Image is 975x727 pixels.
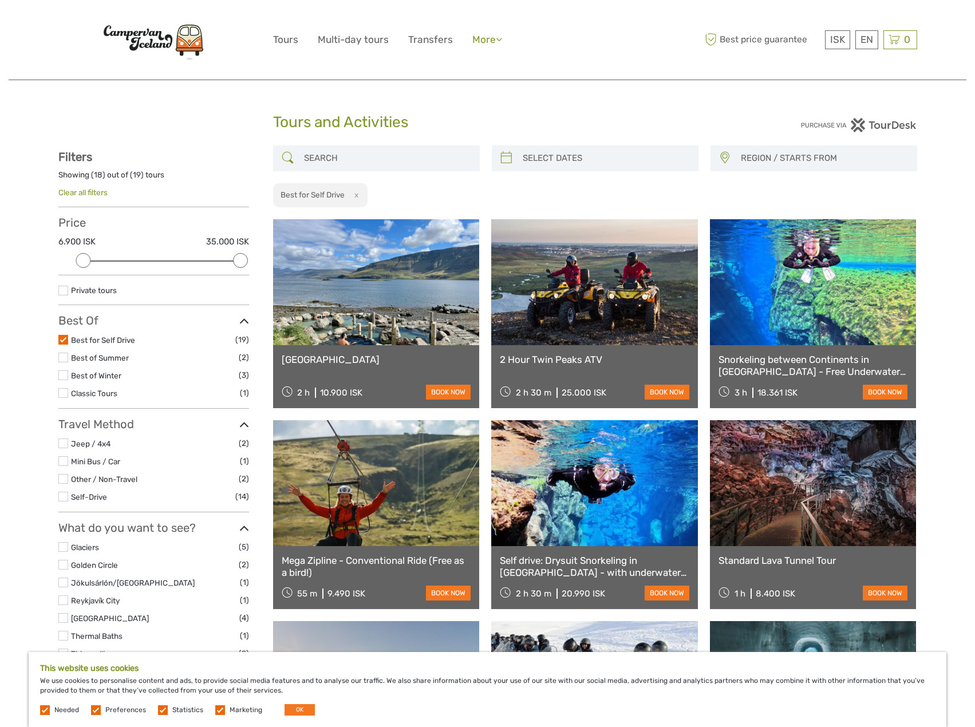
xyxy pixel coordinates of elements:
[58,417,249,431] h3: Travel Method
[240,576,249,589] span: (1)
[40,663,935,673] h5: This website uses cookies
[346,189,362,201] button: x
[239,611,249,625] span: (4)
[71,596,120,605] a: Reykjavík City
[71,389,117,398] a: Classic Tours
[240,455,249,468] span: (1)
[516,588,551,599] span: 2 h 30 m
[855,30,878,49] div: EN
[426,385,471,400] a: book now
[239,540,249,554] span: (5)
[736,149,911,168] button: REGION / STARTS FROM
[297,388,310,398] span: 2 h
[282,555,471,578] a: Mega Zipline - Conventional Ride (Free as a bird!)
[516,388,551,398] span: 2 h 30 m
[58,188,108,197] a: Clear all filters
[132,18,145,31] button: Open LiveChat chat widget
[562,588,605,599] div: 20.990 ISK
[239,437,249,450] span: (2)
[282,354,471,365] a: [GEOGRAPHIC_DATA]
[426,586,471,600] a: book now
[273,31,298,48] a: Tours
[71,457,120,466] a: Mini Bus / Car
[71,439,110,448] a: Jeep / 4x4
[562,388,606,398] div: 25.000 ISK
[71,492,107,501] a: Self-Drive
[645,586,689,600] a: book now
[830,34,845,45] span: ISK
[273,113,702,132] h1: Tours and Activities
[58,216,249,230] h3: Price
[281,190,345,199] h2: Best for Self Drive
[239,647,249,660] span: (2)
[71,649,108,658] a: Thingvellir
[230,705,262,715] label: Marketing
[719,354,908,377] a: Snorkeling between Continents in [GEOGRAPHIC_DATA] - Free Underwater Photos
[58,169,249,187] div: Showing ( ) out of ( ) tours
[318,31,389,48] a: Multi-day tours
[71,578,195,587] a: Jökulsárlón/[GEOGRAPHIC_DATA]
[719,555,908,566] a: Standard Lava Tunnel Tour
[235,333,249,346] span: (19)
[71,560,118,570] a: Golden Circle
[58,150,92,164] strong: Filters
[240,594,249,607] span: (1)
[408,31,453,48] a: Transfers
[239,351,249,364] span: (2)
[645,385,689,400] a: book now
[472,31,502,48] a: More
[518,148,693,168] input: SELECT DATES
[240,629,249,642] span: (1)
[320,388,362,398] div: 10.900 ISK
[206,236,249,248] label: 35.000 ISK
[297,588,317,599] span: 55 m
[58,314,249,327] h3: Best Of
[500,354,689,365] a: 2 Hour Twin Peaks ATV
[240,386,249,400] span: (1)
[863,586,907,600] a: book now
[71,353,129,362] a: Best of Summer
[735,388,747,398] span: 3 h
[757,388,798,398] div: 18.361 ISK
[71,475,137,484] a: Other / Non-Travel
[133,169,141,180] label: 19
[71,631,123,641] a: Thermal Baths
[239,558,249,571] span: (2)
[239,369,249,382] span: (3)
[71,614,149,623] a: [GEOGRAPHIC_DATA]
[702,30,822,49] span: Best price guarantee
[285,704,315,716] button: OK
[16,20,129,29] p: We're away right now. Please check back later!
[756,588,795,599] div: 8.400 ISK
[235,490,249,503] span: (14)
[58,236,96,248] label: 6.900 ISK
[239,472,249,485] span: (2)
[71,286,117,295] a: Private tours
[172,705,203,715] label: Statistics
[327,588,365,599] div: 9.490 ISK
[902,34,912,45] span: 0
[105,705,146,715] label: Preferences
[94,169,102,180] label: 18
[299,148,474,168] input: SEARCH
[54,705,79,715] label: Needed
[800,118,917,132] img: PurchaseViaTourDesk.png
[29,652,946,727] div: We use cookies to personalise content and ads, to provide social media features and to analyse ou...
[863,385,907,400] a: book now
[500,555,689,578] a: Self drive: Drysuit Snorkeling in [GEOGRAPHIC_DATA] - with underwater photos
[735,588,745,599] span: 1 h
[71,543,99,552] a: Glaciers
[71,371,121,380] a: Best of Winter
[90,16,216,64] img: Scandinavian Travel
[71,335,135,345] a: Best for Self Drive
[58,521,249,535] h3: What do you want to see?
